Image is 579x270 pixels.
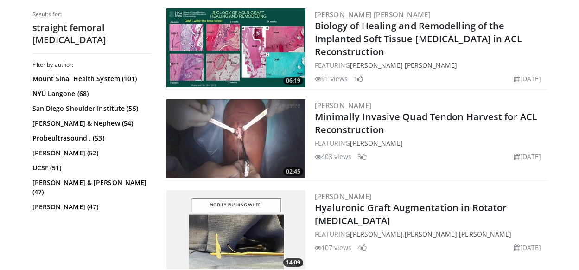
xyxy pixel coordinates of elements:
[350,61,457,70] a: [PERSON_NAME] [PERSON_NAME]
[166,190,305,269] img: 4ea01b77-b68e-4a04-941e-90b6eaf5b9bb.300x170_q85_crop-smart_upscale.jpg
[514,74,541,84] li: [DATE]
[166,8,305,87] a: 06:19
[32,202,148,212] a: [PERSON_NAME] (47)
[315,74,348,84] li: 91 views
[315,10,431,19] a: [PERSON_NAME] [PERSON_NAME]
[315,243,352,252] li: 107 views
[315,138,545,148] div: FEATURING
[315,110,538,136] a: Minimally Invasive Quad Tendon Harvest for ACL Reconstruction
[32,11,151,18] p: Results for:
[166,99,305,178] a: 02:45
[459,230,511,238] a: [PERSON_NAME]
[354,74,363,84] li: 1
[32,22,151,46] h2: straight femoral [MEDICAL_DATA]
[166,8,305,87] img: 2560d7eb-99d4-4e7f-82c3-e8a673f999f6.300x170_q85_crop-smart_upscale.jpg
[166,99,305,178] img: 137f2d6b-da89-4a84-be81-d80563d2d302.300x170_q85_crop-smart_upscale.jpg
[514,152,541,161] li: [DATE]
[350,230,402,238] a: [PERSON_NAME]
[32,163,148,173] a: UCSF (51)
[350,139,402,148] a: [PERSON_NAME]
[315,101,372,110] a: [PERSON_NAME]
[283,167,303,176] span: 02:45
[315,229,545,239] div: FEATURING , ,
[32,134,148,143] a: Probeultrasound . (53)
[32,148,148,158] a: [PERSON_NAME] (52)
[283,258,303,267] span: 14:09
[32,178,148,197] a: [PERSON_NAME] & [PERSON_NAME] (47)
[32,104,148,113] a: San Diego Shoulder Institute (55)
[32,119,148,128] a: [PERSON_NAME] & Nephew (54)
[315,19,522,58] a: Biology of Healing and Remodelling of the Implanted Soft Tissue [MEDICAL_DATA] in ACL Reconstruction
[357,152,367,161] li: 3
[32,74,148,84] a: Mount Sinai Health System (101)
[283,77,303,85] span: 06:19
[357,243,367,252] li: 4
[315,60,545,70] div: FEATURING
[315,152,352,161] li: 403 views
[514,243,541,252] li: [DATE]
[315,201,507,227] a: Hyaluronic Graft Augmentation in Rotator [MEDICAL_DATA]
[32,89,148,98] a: NYU Langone (68)
[315,192,372,201] a: [PERSON_NAME]
[166,190,305,269] a: 14:09
[405,230,457,238] a: [PERSON_NAME]
[32,61,151,69] h3: Filter by author:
